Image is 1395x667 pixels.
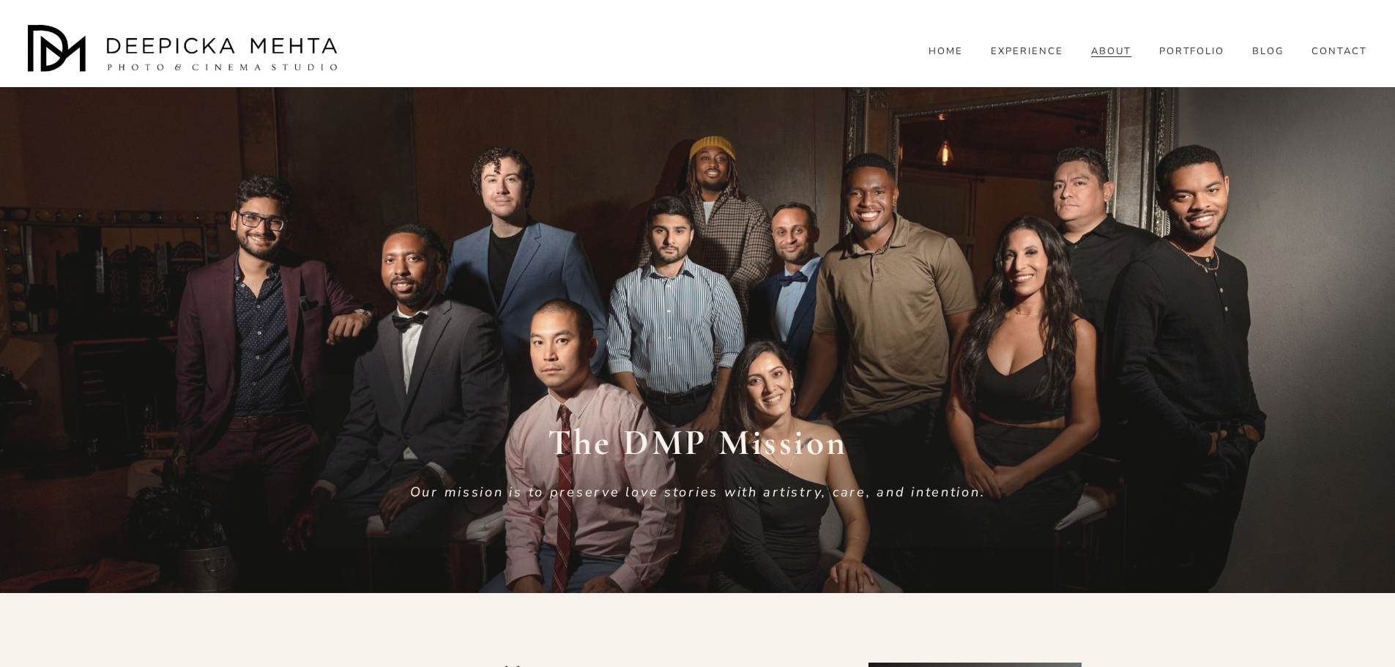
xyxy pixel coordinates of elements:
[28,25,343,76] img: Austin Wedding Photographer - Deepicka Mehta Photography &amp; Cinematography
[1312,45,1367,58] a: CONTACT
[1091,45,1131,58] a: ABOUT
[410,483,986,501] em: Our mission is to preserve love stories with artistry, care, and intention.
[929,45,963,58] a: HOME
[1159,45,1225,58] a: PORTFOLIO
[548,420,848,464] strong: The DMP Mission
[991,45,1063,58] a: EXPERIENCE
[1252,45,1284,58] a: folder dropdown
[1252,46,1284,58] span: BLOG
